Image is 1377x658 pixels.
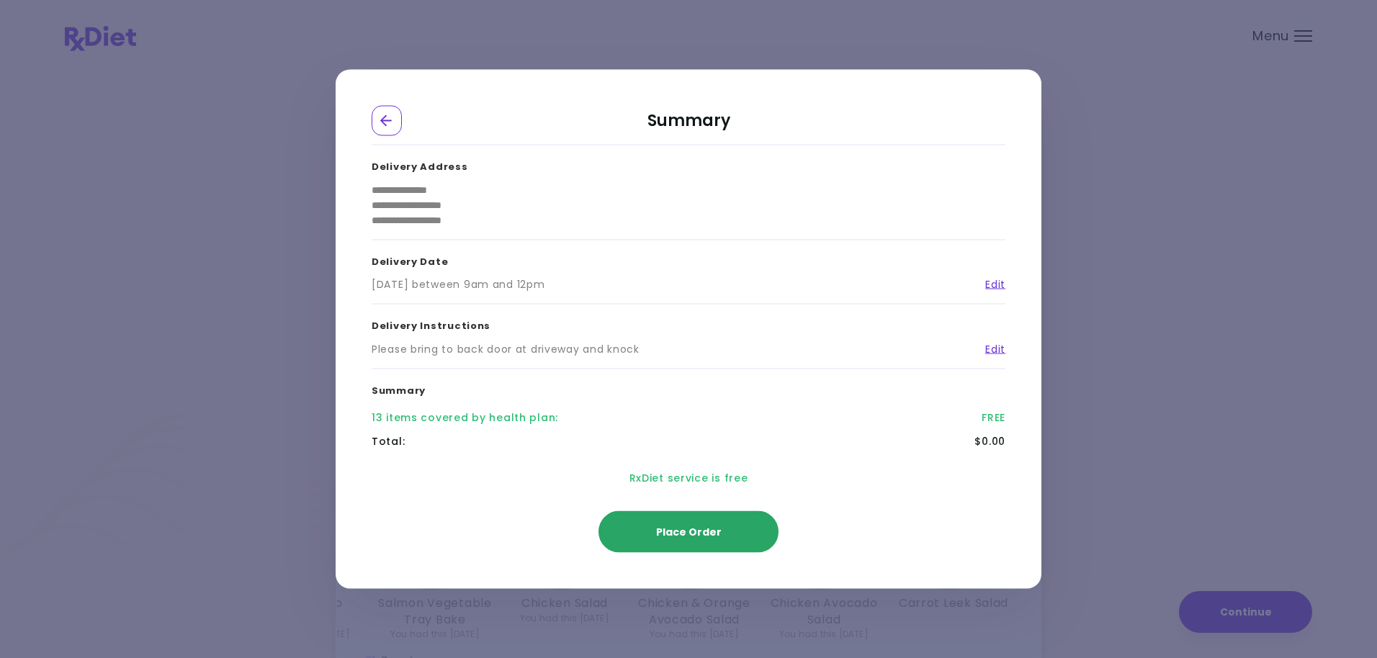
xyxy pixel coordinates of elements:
button: Place Order [598,511,779,553]
div: [DATE] between 9am and 12pm [372,277,544,292]
h2: Summary [372,106,1005,145]
h3: Delivery Address [372,145,1005,183]
h3: Delivery Instructions [372,305,1005,342]
a: Edit [974,277,1005,292]
div: FREE [982,410,1005,425]
a: Edit [974,341,1005,356]
div: RxDiet service is free [372,454,1005,503]
div: 13 items covered by health plan : [372,410,558,425]
div: Please bring to back door at driveway and knock [372,341,640,356]
div: Total : [372,434,405,449]
div: $0.00 [974,434,1005,449]
h3: Delivery Date [372,240,1005,277]
span: Place Order [656,525,722,539]
div: Go Back [372,106,402,136]
h3: Summary [372,369,1005,406]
